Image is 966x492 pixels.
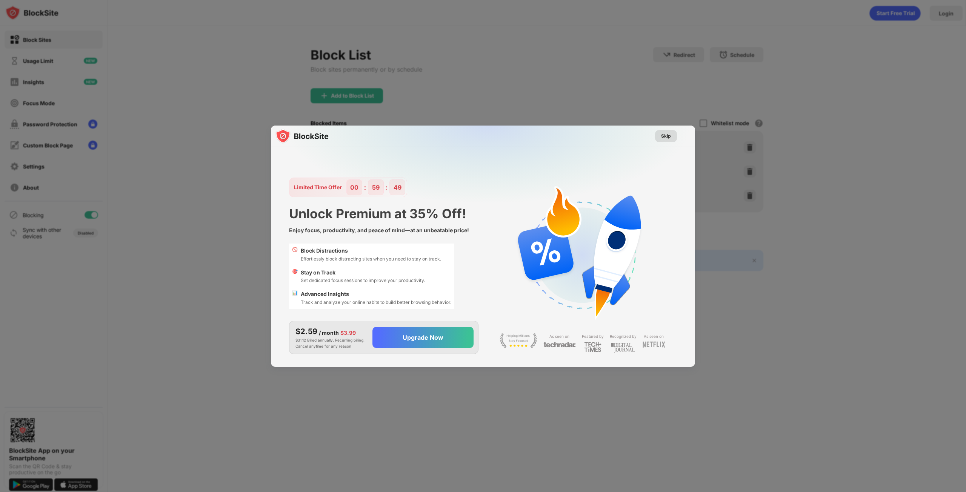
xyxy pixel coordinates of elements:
[610,333,637,340] div: Recognized by
[543,342,576,348] img: light-techradar.svg
[582,333,604,340] div: Featured by
[644,333,664,340] div: As seen on
[403,334,443,341] div: Upgrade Now
[292,268,298,284] div: 🎯
[295,326,317,337] div: $2.59
[661,132,671,140] div: Skip
[500,333,537,348] img: light-stay-focus.svg
[292,290,298,306] div: 📊
[301,290,451,298] div: Advanced Insights
[301,299,451,306] div: Track and analyze your online habits to build better browsing behavior.
[611,342,635,354] img: light-digital-journal.svg
[295,326,366,349] div: $31.12 Billed annually. Recurring billing. Cancel anytime for any reason
[584,342,601,352] img: light-techtimes.svg
[340,329,356,337] div: $3.99
[319,329,339,337] div: / month
[275,126,700,275] img: gradient.svg
[549,333,569,340] div: As seen on
[301,277,425,284] div: Set dedicated focus sessions to improve your productivity.
[643,342,665,348] img: light-netflix.svg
